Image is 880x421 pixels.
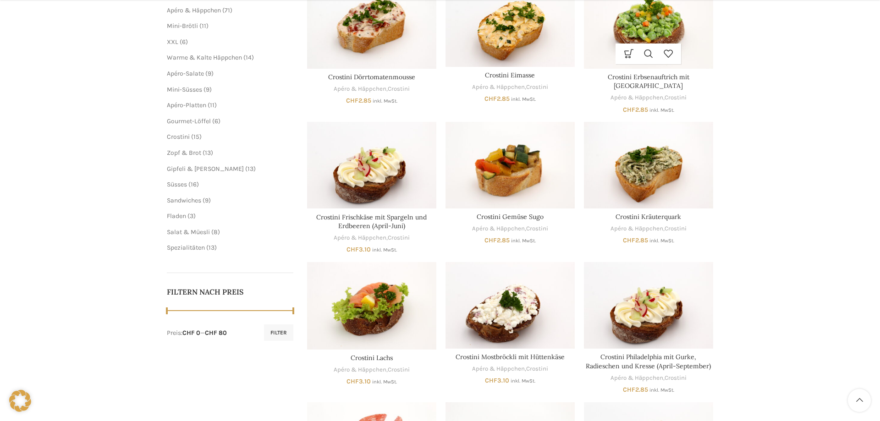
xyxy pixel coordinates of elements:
[484,95,497,103] span: CHF
[472,224,525,233] a: Apéro & Häppchen
[610,224,663,233] a: Apéro & Häppchen
[445,122,575,208] a: Crostini Gemüse Sugo
[623,106,648,114] bdi: 2.85
[638,44,658,64] a: Schnellansicht
[511,238,536,244] small: inkl. MwSt.
[665,224,687,233] a: Crostini
[346,246,371,253] bdi: 3.10
[511,378,535,384] small: inkl. MwSt.
[584,93,713,102] div: ,
[167,133,190,141] span: Crostini
[526,83,548,92] a: Crostini
[167,328,227,338] div: Preis: —
[485,377,497,384] span: CHF
[214,117,218,125] span: 6
[649,387,674,393] small: inkl. MwSt.
[485,377,509,384] bdi: 3.10
[307,366,436,374] div: ,
[328,73,415,81] a: Crostini Dörrtomatenmousse
[334,85,386,93] a: Apéro & Häppchen
[346,97,358,104] span: CHF
[205,197,209,204] span: 9
[511,96,536,102] small: inkl. MwSt.
[346,97,371,104] bdi: 2.85
[307,85,436,93] div: ,
[623,386,648,394] bdi: 2.85
[167,165,244,173] a: Gipfeli & [PERSON_NAME]
[623,236,635,244] span: CHF
[167,38,178,46] span: XXL
[334,234,386,242] a: Apéro & Häppchen
[167,101,206,109] a: Apéro-Platten
[610,93,663,102] a: Apéro & Häppchen
[182,38,186,46] span: 6
[665,93,687,102] a: Crostini
[372,247,397,253] small: inkl. MwSt.
[484,95,510,103] bdi: 2.85
[247,165,253,173] span: 13
[167,287,293,297] h5: Filtern nach Preis
[190,212,193,220] span: 3
[623,236,648,244] bdi: 2.85
[182,329,200,337] span: CHF 0
[167,6,221,14] a: Apéro & Häppchen
[167,228,210,236] span: Salat & Müesli
[526,365,548,373] a: Crostini
[167,54,242,61] a: Warme & Kalte Häppchen
[623,106,635,114] span: CHF
[584,262,713,349] a: Crostini Philadelphia mit Gurke, Radieschen und Kresse (April-September)
[307,262,436,349] a: Crostini Lachs
[167,212,186,220] span: Fladen
[388,85,410,93] a: Crostini
[372,379,397,385] small: inkl. MwSt.
[584,374,713,383] div: ,
[623,386,635,394] span: CHF
[316,213,427,230] a: Crostini Frischkäse mit Spargeln und Erdbeeren (April-Juni)
[346,246,359,253] span: CHF
[167,180,187,188] a: Süsses
[848,389,871,412] a: Scroll to top button
[307,122,436,208] a: Crostini Frischkäse mit Spargeln und Erdbeeren (April-Juni)
[167,197,201,204] a: Sandwiches
[477,213,544,221] a: Crostini Gemüse Sugo
[526,224,548,233] a: Crostini
[445,83,575,92] div: ,
[472,365,525,373] a: Apéro & Häppchen
[616,213,681,221] a: Crostini Kräuterquark
[388,234,410,242] a: Crostini
[206,86,209,93] span: 9
[649,238,674,244] small: inkl. MwSt.
[208,70,211,77] span: 9
[610,374,663,383] a: Apéro & Häppchen
[445,224,575,233] div: ,
[264,324,293,341] button: Filter
[167,149,201,157] a: Zopf & Brot
[665,374,687,383] a: Crostini
[167,70,204,77] span: Apéro-Salate
[584,122,713,208] a: Crostini Kräuterquark
[472,83,525,92] a: Apéro & Häppchen
[485,71,535,79] a: Crostini Eimasse
[346,377,359,385] span: CHF
[167,22,198,30] a: Mini-Brötli
[586,353,711,370] a: Crostini Philadelphia mit Gurke, Radieschen und Kresse (April-September)
[167,86,202,93] a: Mini-Süsses
[649,107,674,113] small: inkl. MwSt.
[351,354,393,362] a: Crostini Lachs
[167,244,205,252] a: Spezialitäten
[584,224,713,233] div: ,
[246,54,252,61] span: 14
[205,329,227,337] span: CHF 80
[445,262,575,348] a: Crostini Mostbröckli mit Hüttenkäse
[388,366,410,374] a: Crostini
[456,353,565,361] a: Crostini Mostbröckli mit Hüttenkäse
